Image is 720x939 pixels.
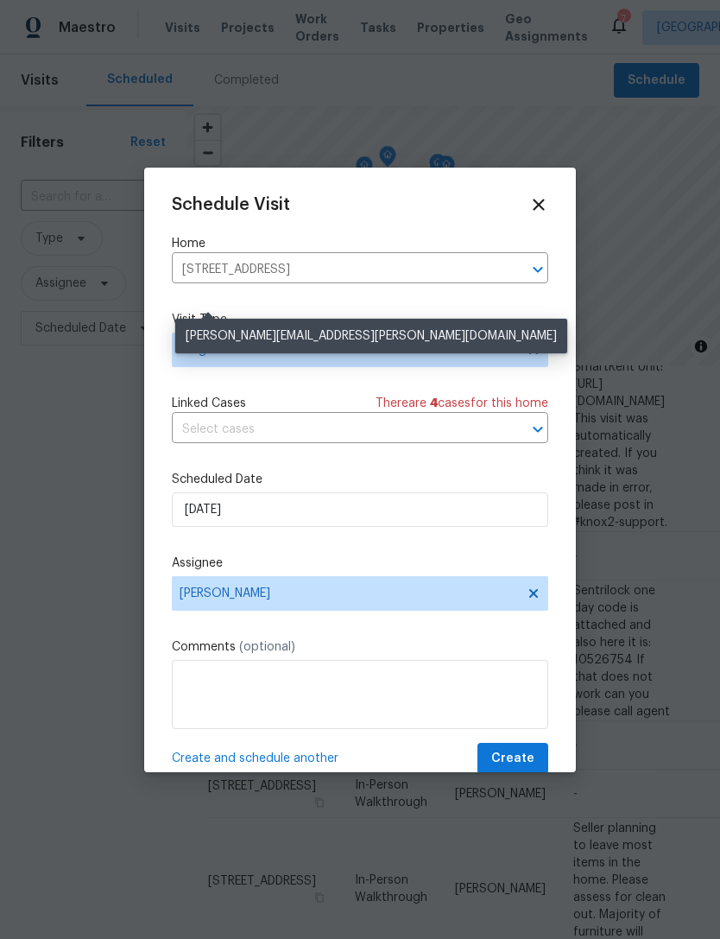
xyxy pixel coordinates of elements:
[172,196,290,213] span: Schedule Visit
[172,395,246,412] span: Linked Cases
[477,743,548,775] button: Create
[239,641,295,653] span: (optional)
[172,235,548,252] label: Home
[529,195,548,214] span: Close
[172,638,548,656] label: Comments
[180,587,518,600] span: [PERSON_NAME]
[172,311,548,328] label: Visit Type
[172,750,338,767] span: Create and schedule another
[172,555,548,572] label: Assignee
[526,417,550,441] button: Open
[172,416,500,443] input: Select cases
[172,257,500,283] input: Enter in an address
[172,492,548,527] input: M/D/YYYY
[172,471,548,488] label: Scheduled Date
[526,257,550,282] button: Open
[491,748,534,770] span: Create
[376,395,548,412] span: There are case s for this home
[430,397,438,409] span: 4
[175,319,567,353] div: [PERSON_NAME][EMAIL_ADDRESS][PERSON_NAME][DOMAIN_NAME]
